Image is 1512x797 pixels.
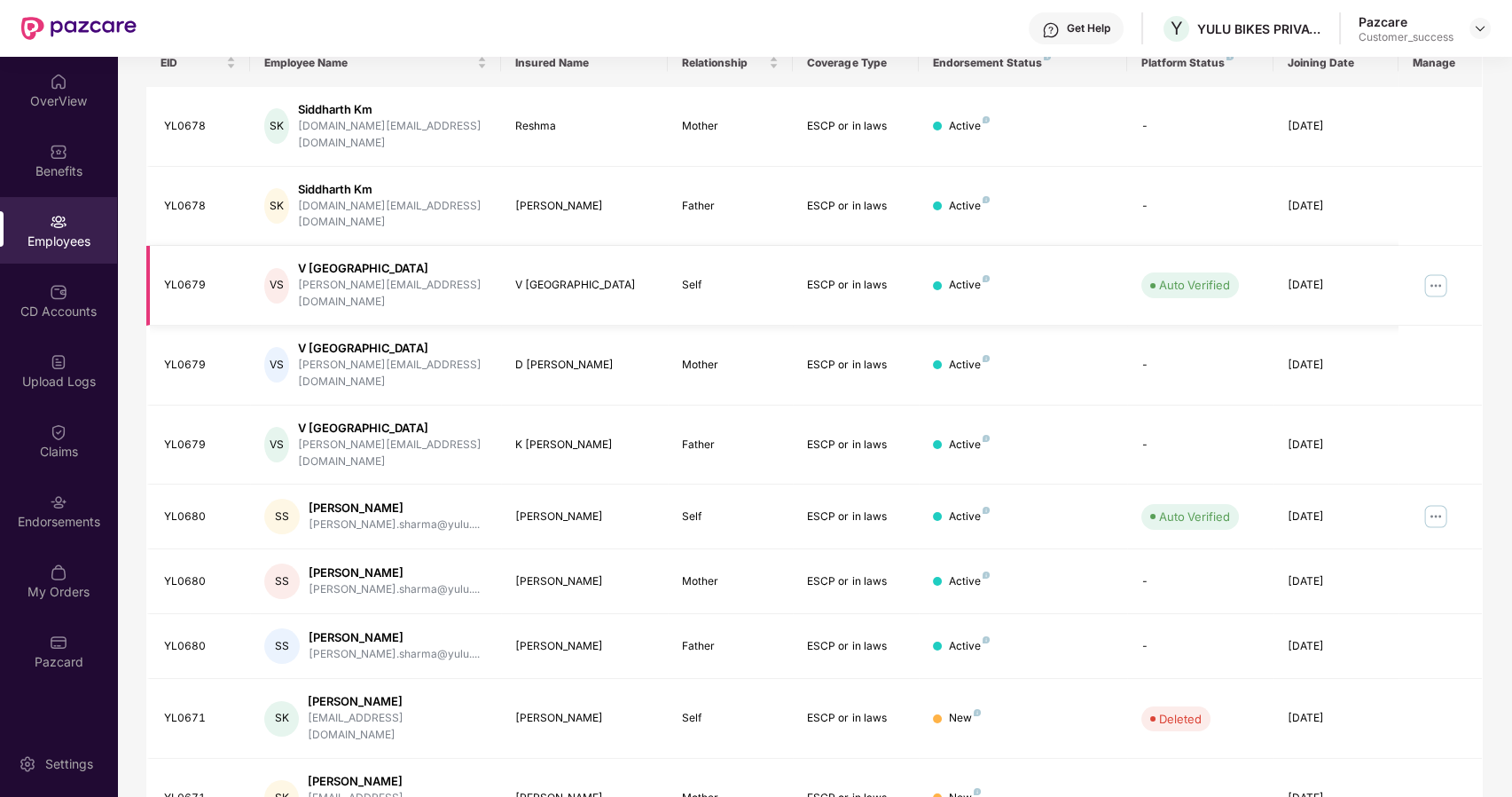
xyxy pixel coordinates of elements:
div: [DATE] [1288,277,1384,294]
div: [PERSON_NAME] [515,638,654,655]
div: [PERSON_NAME].sharma@yulu.... [309,517,480,533]
div: Active [949,437,990,454]
div: Self [682,509,779,525]
div: YL0679 [164,437,237,454]
div: [PERSON_NAME] [515,710,654,727]
img: New Pazcare Logo [21,17,137,40]
th: Relationship [668,39,793,87]
div: Active [949,509,990,525]
img: svg+xml;base64,PHN2ZyBpZD0iQmVuZWZpdHMiIHhtbG5zPSJodHRwOi8vd3d3LnczLm9yZy8yMDAwL3N2ZyIgd2lkdGg9Ij... [50,143,67,161]
div: SK [264,701,299,737]
div: [EMAIL_ADDRESS][DOMAIN_NAME] [308,710,487,744]
img: svg+xml;base64,PHN2ZyBpZD0iUGF6Y2FyZCIgeG1sbnM9Imh0dHA6Ly93d3cudzMub3JnLzIwMDAvc3ZnIiB3aWR0aD0iMj... [50,634,67,651]
img: manageButton [1422,502,1450,531]
div: Reshma [515,118,654,135]
div: [PERSON_NAME] [308,773,487,790]
img: svg+xml;base64,PHN2ZyBpZD0iU2V0dGluZy0yMHgyMCIgeG1sbnM9Imh0dHA6Ly93d3cudzMub3JnLzIwMDAvc3ZnIiB3aW... [19,755,36,773]
div: ESCP or in laws [807,198,904,215]
div: [PERSON_NAME] [515,198,654,215]
div: YL0679 [164,277,237,294]
div: [PERSON_NAME].sharma@yulu.... [309,581,480,598]
div: SK [264,188,289,224]
td: - [1127,167,1273,247]
img: svg+xml;base64,PHN2ZyB4bWxucz0iaHR0cDovL3d3dy53My5vcmcvMjAwMC9zdmciIHdpZHRoPSI4IiBoZWlnaHQ9IjgiIH... [983,275,990,282]
img: svg+xml;base64,PHN2ZyBpZD0iSGVscC0zMngzMiIgeG1sbnM9Imh0dHA6Ly93d3cudzMub3JnLzIwMDAvc3ZnIiB3aWR0aD... [1042,21,1060,39]
div: [DOMAIN_NAME][EMAIL_ADDRESS][DOMAIN_NAME] [298,198,487,232]
div: VS [264,347,289,383]
div: [DATE] [1288,118,1384,135]
div: Siddharth Km [298,181,487,198]
div: V [GEOGRAPHIC_DATA] [298,420,487,437]
div: Father [682,638,779,655]
img: svg+xml;base64,PHN2ZyB4bWxucz0iaHR0cDovL3d3dy53My5vcmcvMjAwMC9zdmciIHdpZHRoPSI4IiBoZWlnaHQ9IjgiIH... [1226,53,1234,60]
div: Get Help [1067,21,1110,36]
div: [PERSON_NAME] [309,629,480,646]
span: Relationship [682,56,765,70]
div: [DATE] [1288,573,1384,590]
div: Mother [682,118,779,135]
div: Father [682,437,779,454]
img: svg+xml;base64,PHN2ZyB4bWxucz0iaHR0cDovL3d3dy53My5vcmcvMjAwMC9zdmciIHdpZHRoPSI4IiBoZWlnaHQ9IjgiIH... [1044,53,1051,60]
span: EID [161,56,223,70]
img: svg+xml;base64,PHN2ZyB4bWxucz0iaHR0cDovL3d3dy53My5vcmcvMjAwMC9zdmciIHdpZHRoPSI4IiBoZWlnaHQ9IjgiIH... [983,196,990,203]
div: SS [264,499,300,534]
img: svg+xml;base64,PHN2ZyBpZD0iQ0RfQWNjb3VudHMiIGRhdGEtbmFtZT0iQ0QgQWNjb3VudHMiIHhtbG5zPSJodHRwOi8vd3... [50,283,67,301]
img: manageButton [1422,272,1450,300]
td: - [1127,549,1273,614]
div: ESCP or in laws [807,509,904,525]
div: Platform Status [1141,56,1259,70]
div: YL0680 [164,638,237,655]
td: - [1127,406,1273,485]
div: Settings [40,755,98,773]
div: [PERSON_NAME][EMAIL_ADDRESS][DOMAIN_NAME] [298,357,487,391]
img: svg+xml;base64,PHN2ZyBpZD0iVXBsb2FkX0xvZ3MiIGRhdGEtbmFtZT0iVXBsb2FkIExvZ3MiIHhtbG5zPSJodHRwOi8vd3... [50,353,67,371]
div: YL0678 [164,198,237,215]
div: [PERSON_NAME] [515,509,654,525]
div: [DATE] [1288,437,1384,454]
div: Auto Verified [1159,508,1230,525]
div: Active [949,118,990,135]
div: Mother [682,573,779,590]
img: svg+xml;base64,PHN2ZyBpZD0iSG9tZSIgeG1sbnM9Imh0dHA6Ly93d3cudzMub3JnLzIwMDAvc3ZnIiB3aWR0aD0iMjAiIG... [50,73,67,91]
div: Self [682,710,779,727]
div: YL0678 [164,118,237,135]
img: svg+xml;base64,PHN2ZyB4bWxucz0iaHR0cDovL3d3dy53My5vcmcvMjAwMC9zdmciIHdpZHRoPSI4IiBoZWlnaHQ9IjgiIH... [983,116,990,123]
div: [PERSON_NAME] [515,573,654,590]
div: Active [949,573,990,590]
div: SK [264,108,289,144]
div: ESCP or in laws [807,277,904,294]
th: EID [146,39,251,87]
div: SS [264,628,300,664]
img: svg+xml;base64,PHN2ZyB4bWxucz0iaHR0cDovL3d3dy53My5vcmcvMjAwMC9zdmciIHdpZHRoPSI4IiBoZWlnaHQ9IjgiIH... [974,788,981,795]
div: [PERSON_NAME][EMAIL_ADDRESS][DOMAIN_NAME] [298,437,487,470]
div: [PERSON_NAME] [308,693,487,710]
div: Active [949,357,990,374]
div: Customer_success [1359,30,1453,44]
div: K [PERSON_NAME] [515,437,654,454]
td: - [1127,614,1273,679]
div: Endorsement Status [933,56,1113,70]
span: Y [1171,18,1183,39]
th: Insured Name [501,39,668,87]
div: Mother [682,357,779,374]
td: - [1127,87,1273,167]
td: - [1127,326,1273,406]
div: ESCP or in laws [807,710,904,727]
div: [DATE] [1288,638,1384,655]
div: [PERSON_NAME] [309,500,480,517]
div: [PERSON_NAME] [309,564,480,581]
div: [DATE] [1288,710,1384,727]
div: ESCP or in laws [807,357,904,374]
div: Pazcare [1359,13,1453,30]
div: VS [264,427,289,462]
div: [DATE] [1288,198,1384,215]
img: svg+xml;base64,PHN2ZyB4bWxucz0iaHR0cDovL3d3dy53My5vcmcvMjAwMC9zdmciIHdpZHRoPSI4IiBoZWlnaHQ9IjgiIH... [983,572,990,579]
img: svg+xml;base64,PHN2ZyBpZD0iRW5kb3JzZW1lbnRzIiB4bWxucz0iaHR0cDovL3d3dy53My5vcmcvMjAwMC9zdmciIHdpZH... [50,493,67,511]
div: YULU BIKES PRIVATE LIMITED [1197,20,1321,37]
div: YL0680 [164,573,237,590]
div: Siddharth Km [298,101,487,118]
div: [PERSON_NAME].sharma@yulu.... [309,646,480,663]
div: V [GEOGRAPHIC_DATA] [298,340,487,357]
div: Father [682,198,779,215]
div: Self [682,277,779,294]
